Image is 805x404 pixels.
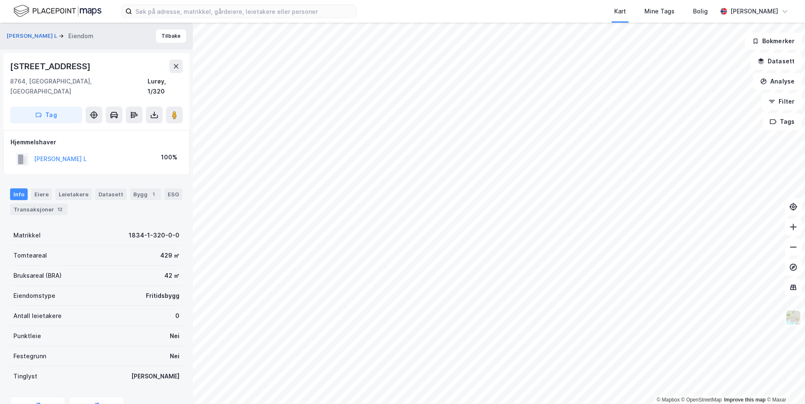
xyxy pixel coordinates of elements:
div: Nei [170,351,179,361]
div: Matrikkel [13,230,41,240]
div: 12 [56,205,64,214]
div: Mine Tags [644,6,675,16]
div: Tomteareal [13,250,47,261]
div: 1834-1-320-0-0 [129,230,179,240]
button: [PERSON_NAME] L [7,32,59,40]
button: Analyse [753,73,802,90]
button: Datasett [750,53,802,70]
div: Hjemmelshaver [10,137,182,147]
div: Kart [614,6,626,16]
button: Filter [761,93,802,110]
div: 429 ㎡ [160,250,179,261]
iframe: Chat Widget [763,364,805,404]
div: 8764, [GEOGRAPHIC_DATA], [GEOGRAPHIC_DATA] [10,76,148,96]
button: Bokmerker [745,33,802,50]
img: logo.f888ab2527a4732fd821a326f86c7f29.svg [13,4,101,18]
button: Tilbake [156,29,186,43]
div: 100% [161,152,177,162]
div: Leietakere [55,188,92,200]
input: Søk på adresse, matrikkel, gårdeiere, leietakere eller personer [132,5,356,18]
div: 0 [175,311,179,321]
div: 42 ㎡ [164,271,179,281]
div: Eiendomstype [13,291,55,301]
div: Fritidsbygg [146,291,179,301]
div: Kontrollprogram for chat [763,364,805,404]
div: Datasett [95,188,127,200]
div: [PERSON_NAME] [131,371,179,381]
button: Tags [763,113,802,130]
div: Eiendom [68,31,93,41]
a: OpenStreetMap [681,397,722,403]
div: [STREET_ADDRESS] [10,60,92,73]
div: Bruksareal (BRA) [13,271,62,281]
div: Festegrunn [13,351,46,361]
div: Punktleie [13,331,41,341]
div: Info [10,188,28,200]
div: Bolig [693,6,708,16]
img: Z [785,310,801,326]
div: Bygg [130,188,161,200]
button: Tag [10,107,82,123]
div: Nei [170,331,179,341]
div: Tinglyst [13,371,37,381]
a: Improve this map [724,397,766,403]
div: Antall leietakere [13,311,62,321]
div: ESG [164,188,182,200]
div: Eiere [31,188,52,200]
div: [PERSON_NAME] [730,6,778,16]
div: Lurøy, 1/320 [148,76,183,96]
div: Transaksjoner [10,203,68,215]
a: Mapbox [657,397,680,403]
div: 1 [149,190,158,198]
